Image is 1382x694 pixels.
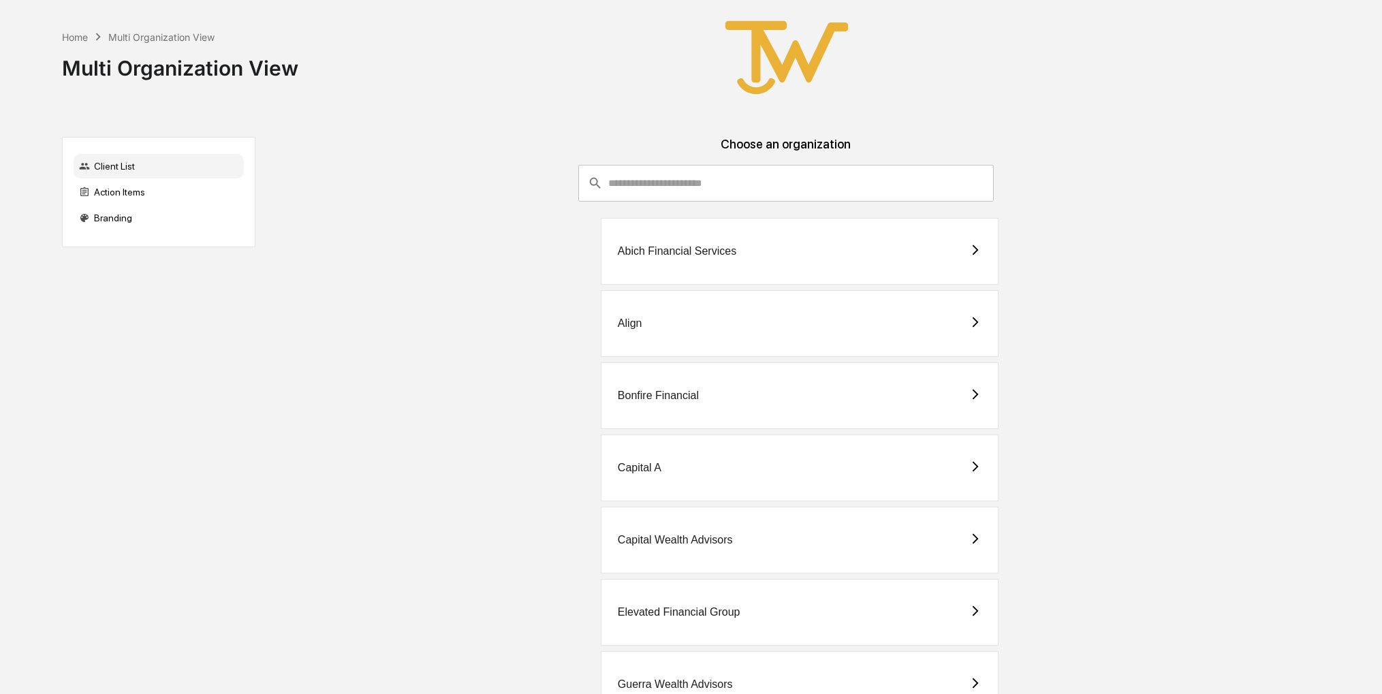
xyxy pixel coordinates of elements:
div: consultant-dashboard__filter-organizations-search-bar [578,165,994,202]
div: Choose an organization [266,137,1306,165]
div: Action Items [74,180,244,204]
div: Home [62,31,88,43]
div: Branding [74,206,244,230]
div: Elevated Financial Group [618,606,740,618]
div: Capital A [618,462,661,474]
div: Guerra Wealth Advisors [618,678,733,691]
div: Align [618,317,642,330]
div: Capital Wealth Advisors [618,534,733,546]
img: True West [719,11,855,104]
div: Multi Organization View [108,31,215,43]
div: Bonfire Financial [618,390,699,402]
div: Client List [74,154,244,178]
div: Multi Organization View [62,45,298,80]
div: Abich Financial Services [618,245,736,257]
